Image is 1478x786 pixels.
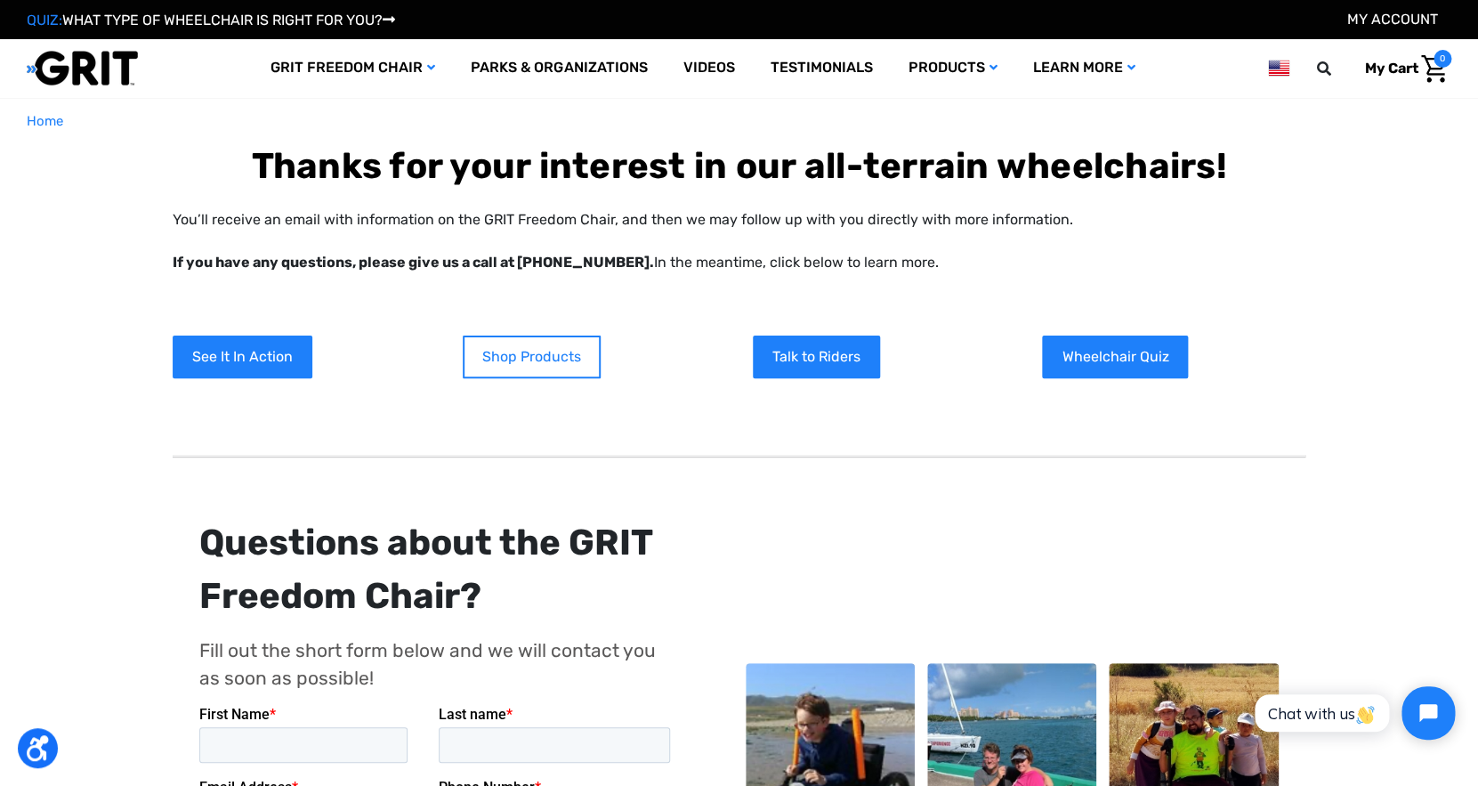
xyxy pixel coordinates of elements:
[27,111,63,132] a: Home
[173,336,312,378] a: See It In Action
[253,39,453,97] a: GRIT Freedom Chair
[1325,50,1352,87] input: Search
[1421,55,1447,83] img: Cart
[27,12,62,28] span: QUIZ:
[752,39,890,97] a: Testimonials
[1352,50,1451,87] a: Cart with 0 items
[1434,50,1451,68] span: 0
[199,516,677,623] div: Questions about the GRIT Freedom Chair?
[1347,11,1438,28] a: Account
[1365,60,1418,77] span: My Cart
[890,39,1014,97] a: Products
[665,39,752,97] a: Videos
[753,336,880,378] a: Talk to Riders
[27,50,138,86] img: GRIT All-Terrain Wheelchair and Mobility Equipment
[252,145,1227,187] b: Thanks for your interest in our all-terrain wheelchairs!
[27,111,1451,132] nav: Breadcrumb
[1268,57,1289,79] img: us.png
[1042,336,1188,378] a: Wheelchair Quiz
[1235,671,1470,755] iframe: Tidio Chat
[199,636,677,693] p: Fill out the short form below and we will contact you as soon as possible!
[239,73,335,90] span: Phone Number
[27,113,63,129] span: Home
[463,336,601,378] a: Shop Products
[27,12,395,28] a: QUIZ:WHAT TYPE OF WHEELCHAIR IS RIGHT FOR YOU?
[173,209,1305,273] p: You’ll receive an email with information on the GRIT Freedom Chair, and then we may follow up wit...
[1014,39,1152,97] a: Learn More
[173,254,654,271] strong: If you have any questions, please give us a call at [PHONE_NUMBER].
[453,39,665,97] a: Parks & Organizations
